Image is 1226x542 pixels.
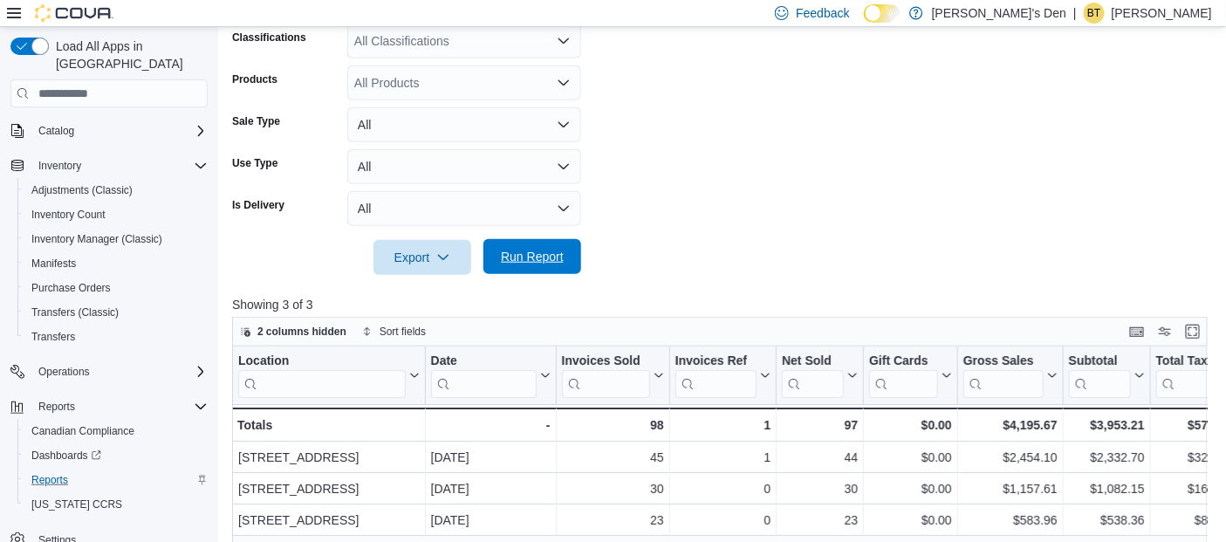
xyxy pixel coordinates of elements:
p: | [1073,3,1077,24]
span: Feedback [796,4,849,22]
div: [STREET_ADDRESS] [238,447,420,468]
input: Dark Mode [864,4,901,23]
span: 2 columns hidden [257,325,346,339]
div: $0.00 [869,447,952,468]
div: Net Sold [782,353,844,370]
div: 30 [562,478,664,499]
a: Dashboards [24,445,108,466]
button: Gift Cards [869,353,952,398]
div: $583.96 [963,510,1058,531]
a: [US_STATE] CCRS [24,494,129,515]
div: [DATE] [431,510,551,531]
p: [PERSON_NAME]'s Den [932,3,1066,24]
span: Inventory Count [31,208,106,222]
span: Dark Mode [864,23,865,24]
div: Date [431,353,537,398]
div: $1,082.15 [1069,478,1145,499]
span: Inventory [31,155,208,176]
button: Operations [3,360,215,384]
span: Manifests [24,253,208,274]
div: [DATE] [431,478,551,499]
span: BT [1087,3,1100,24]
div: Gift Card Sales [869,353,938,398]
div: Gross Sales [963,353,1044,370]
button: Inventory Count [17,202,215,227]
button: Canadian Compliance [17,419,215,443]
span: Sort fields [380,325,426,339]
button: Operations [31,361,97,382]
button: Display options [1154,321,1175,342]
div: Invoices Ref [675,353,757,398]
div: 1 [675,447,771,468]
button: Catalog [31,120,81,141]
span: [US_STATE] CCRS [31,497,122,511]
div: Brittany Thomas [1084,3,1105,24]
span: Reports [31,473,68,487]
button: All [347,191,581,226]
a: Adjustments (Classic) [24,180,140,201]
a: Dashboards [17,443,215,468]
span: Inventory Manager (Classic) [31,232,162,246]
div: Invoices Ref [675,353,757,370]
div: Location [238,353,406,370]
a: Purchase Orders [24,278,118,298]
div: Subtotal [1069,353,1131,398]
div: $0.00 [869,510,952,531]
div: [DATE] [431,447,551,468]
div: $0.00 [869,478,952,499]
span: Purchase Orders [24,278,208,298]
a: Inventory Count [24,204,113,225]
button: Enter fullscreen [1182,321,1203,342]
span: Reports [38,400,75,414]
a: Inventory Manager (Classic) [24,229,169,250]
div: 1 [675,415,771,436]
button: Inventory [3,154,215,178]
div: $1,157.61 [963,478,1058,499]
div: Gift Cards [869,353,938,370]
div: [STREET_ADDRESS] [238,510,420,531]
span: Reports [24,470,208,491]
a: Transfers [24,326,82,347]
button: Inventory [31,155,88,176]
button: Subtotal [1069,353,1145,398]
button: Adjustments (Classic) [17,178,215,202]
div: $3,953.21 [1069,415,1145,436]
span: Washington CCRS [24,494,208,515]
span: Export [384,240,461,275]
a: Canadian Compliance [24,421,141,442]
span: Purchase Orders [31,281,111,295]
a: Reports [24,470,75,491]
div: Net Sold [782,353,844,398]
span: Catalog [31,120,208,141]
label: Is Delivery [232,198,284,212]
span: Operations [31,361,208,382]
span: Inventory Manager (Classic) [24,229,208,250]
button: All [347,149,581,184]
button: [US_STATE] CCRS [17,492,215,517]
span: Canadian Compliance [24,421,208,442]
div: - [431,415,551,436]
div: 23 [562,510,664,531]
label: Use Type [232,156,277,170]
div: 97 [782,415,858,436]
div: 44 [782,447,858,468]
div: 98 [562,415,664,436]
button: Keyboard shortcuts [1127,321,1147,342]
span: Transfers (Classic) [24,302,208,323]
button: Manifests [17,251,215,276]
button: Reports [31,396,82,417]
button: Catalog [3,119,215,143]
p: Showing 3 of 3 [232,296,1217,313]
button: Transfers (Classic) [17,300,215,325]
button: Transfers [17,325,215,349]
div: [STREET_ADDRESS] [238,478,420,499]
div: Total Tax [1156,353,1218,370]
span: Load All Apps in [GEOGRAPHIC_DATA] [49,38,208,72]
div: 45 [562,447,664,468]
label: Sale Type [232,114,280,128]
span: Operations [38,365,90,379]
button: Reports [3,394,215,419]
button: Net Sold [782,353,858,398]
div: Total Tax [1156,353,1218,398]
div: 23 [782,510,858,531]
